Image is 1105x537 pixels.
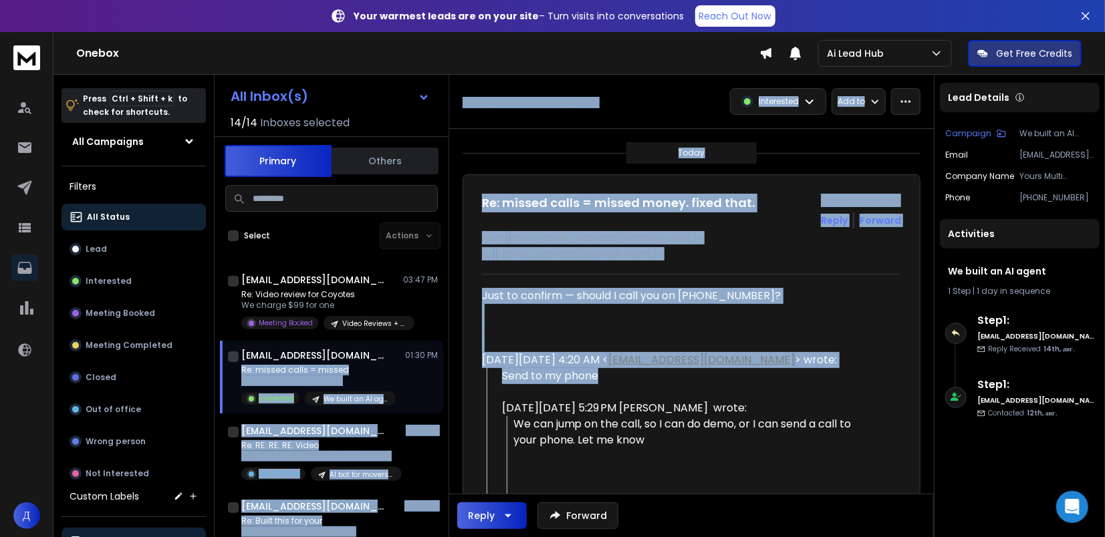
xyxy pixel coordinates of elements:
[945,192,970,203] p: Phone
[457,502,527,529] button: Reply
[70,490,139,503] h3: Custom Labels
[62,128,206,155] button: All Campaigns
[86,436,146,447] p: Wrong person
[83,92,187,119] p: Press to check for shortcuts.
[1019,192,1094,203] p: [PHONE_NUMBER]
[502,368,872,384] div: Send to my phone
[62,332,206,359] button: Meeting Completed
[1043,344,1075,354] span: 14th, авг.
[241,424,388,437] h1: [EMAIL_ADDRESS][DOMAIN_NAME]
[1056,491,1088,523] div: Open Intercom Messenger
[86,468,149,479] p: Not Interested
[695,5,775,27] a: Reach Out Now
[342,319,406,329] p: Video Reviews + HeyGen subflow
[62,364,206,391] button: Closed
[241,516,396,526] p: Re: Built this for your
[406,425,438,436] p: 01:27 PM
[537,502,618,529] button: Forward
[354,9,685,23] p: – Turn visits into conversations
[608,352,795,367] a: [EMAIL_ADDRESS][DOMAIN_NAME]
[513,416,872,448] div: We can jump on the call, so I can do demo, or I can send a call to your phone. Let me know
[86,340,172,351] p: Meeting Completed
[241,451,402,462] p: Yes, you booked with [PERSON_NAME]
[62,236,206,262] button: Lead
[62,428,206,455] button: Wrong person
[988,408,1058,418] p: Contacted
[482,194,755,212] h1: Re: missed calls = missed money. fixed that.
[404,501,438,512] p: 12:20 AM
[977,395,1094,405] h6: [EMAIL_ADDRESS][DOMAIN_NAME]
[354,9,539,23] strong: Your warmest leads are on your site
[62,177,206,196] h3: Filters
[1027,408,1058,418] span: 12th, авг.
[86,404,141,415] p: Out of office
[482,247,901,260] p: to: <[EMAIL_ADDRESS][DOMAIN_NAME]>
[62,396,206,423] button: Out of office
[405,350,438,361] p: 01:30 PM
[86,276,132,287] p: Interested
[996,47,1072,60] p: Get Free Credits
[977,313,1094,329] h6: Step 1 :
[241,300,402,311] p: We charge $99 for one
[827,47,889,60] p: Ai Lead Hub
[241,440,402,451] p: Re: RE: RE: RE: Video
[87,212,130,222] p: All Status
[241,349,388,362] h1: [EMAIL_ADDRESS][DOMAIN_NAME]
[968,40,1082,67] button: Get Free Credits
[330,470,394,480] p: AI bot for movers MD
[940,219,1100,248] div: Activities
[241,289,402,300] p: Re: Video review for Coyotes
[977,377,1094,393] h6: Step 1 :
[86,372,116,383] p: Closed
[468,509,495,522] div: Reply
[945,128,991,139] p: Campaign
[463,98,598,108] p: [EMAIL_ADDRESS][DOMAIN_NAME]
[977,285,1050,297] span: 1 day in sequence
[988,344,1075,354] p: Reply Received
[86,244,107,254] p: Lead
[13,45,40,70] img: logo
[482,352,872,368] div: [DATE][DATE] 4:20 AM < > wrote:
[679,148,705,158] p: Today
[948,264,1092,278] h1: We built an AI agent
[1019,150,1094,160] p: [EMAIL_ADDRESS][DOMAIN_NAME]
[241,365,396,375] p: Re: missed calls = missed
[62,460,206,487] button: Not Interested
[945,171,1014,182] p: Company Name
[86,308,155,319] p: Meeting Booked
[948,91,1009,104] p: Lead Details
[241,500,388,513] h1: [EMAIL_ADDRESS][DOMAIN_NAME]
[332,146,439,176] button: Others
[241,375,396,386] p: Just to confirm — should
[260,115,350,131] h3: Inboxes selected
[259,393,294,403] p: Interested
[821,194,901,207] p: [DATE] : 01:30 pm
[225,145,332,177] button: Primary
[244,230,270,241] label: Select
[259,318,313,328] p: Meeting Booked
[62,300,206,327] button: Meeting Booked
[1019,128,1094,139] p: We built an AI agent
[13,502,40,529] button: Д
[699,9,771,23] p: Reach Out Now
[1019,171,1094,182] p: Yours Multi Moving Service
[821,214,848,227] button: Reply
[324,394,388,404] p: We built an AI agent
[948,286,1092,297] div: |
[110,91,174,106] span: Ctrl + Shift + k
[231,115,257,131] span: 14 / 14
[860,214,901,227] div: Forward
[403,275,438,285] p: 03:47 PM
[838,96,865,107] p: Add to
[72,135,144,148] h1: All Campaigns
[945,128,1006,139] button: Campaign
[62,268,206,295] button: Interested
[259,469,300,479] p: Out Of Office
[76,45,759,61] h1: Onebox
[945,150,968,160] p: Email
[502,400,872,416] div: [DATE][DATE] 5:29 PM [PERSON_NAME] wrote:
[948,285,971,297] span: 1 Step
[231,89,308,103] h1: All Inbox(s)
[241,526,396,537] p: Sounds good! Just sent you
[482,231,901,244] p: from: Daria <[EMAIL_ADDRESS][DOMAIN_NAME]>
